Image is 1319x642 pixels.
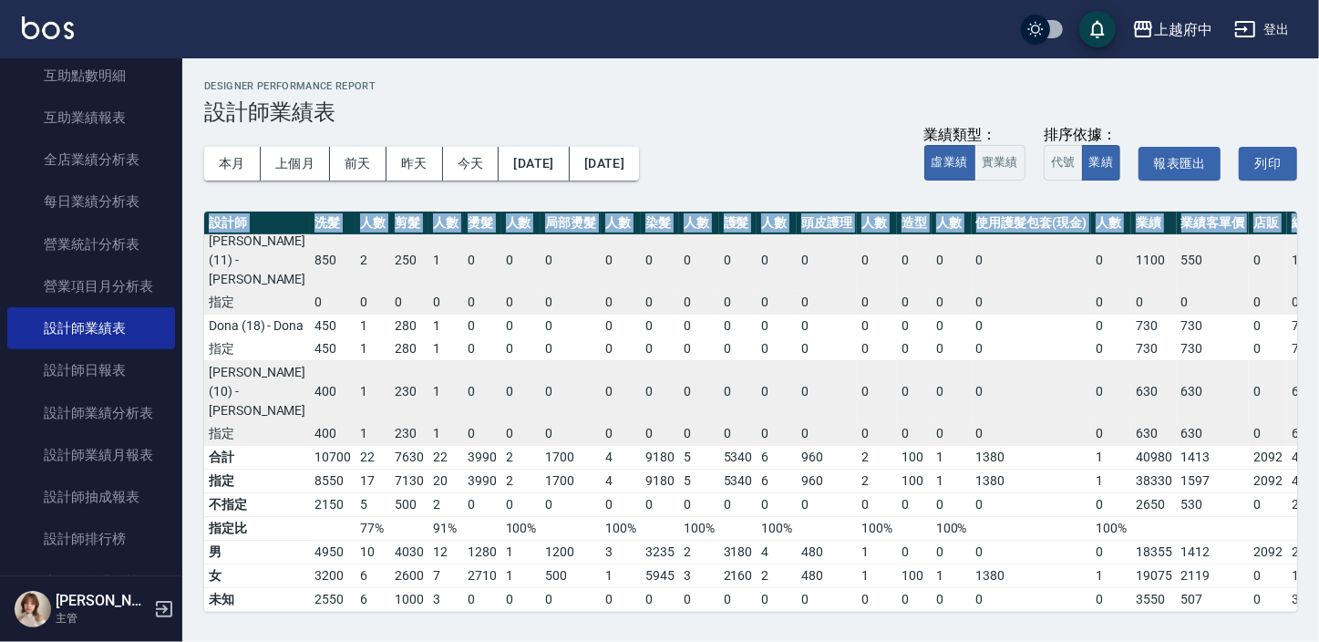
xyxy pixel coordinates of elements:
[897,229,932,291] td: 0
[22,16,74,39] img: Logo
[932,291,972,315] td: 0
[390,291,428,315] td: 0
[463,212,501,235] th: 燙髮
[932,229,972,291] td: 0
[1177,469,1250,492] td: 1597
[501,337,541,361] td: 0
[428,212,463,235] th: 人數
[719,469,757,492] td: 5340
[310,291,356,315] td: 0
[390,422,428,446] td: 230
[679,314,719,337] td: 0
[897,360,932,422] td: 0
[1091,360,1131,422] td: 0
[501,516,541,540] td: 100%
[601,314,641,337] td: 0
[719,492,757,516] td: 0
[972,492,1092,516] td: 0
[463,337,501,361] td: 0
[601,469,641,492] td: 4
[679,445,719,469] td: 5
[797,229,857,291] td: 0
[501,540,541,564] td: 1
[601,212,641,235] th: 人數
[15,591,51,627] img: Person
[679,422,719,446] td: 0
[204,314,310,337] td: Dona (18) - Dona
[972,229,1092,291] td: 0
[541,212,601,235] th: 局部燙髮
[390,469,428,492] td: 7130
[857,291,897,315] td: 0
[719,360,757,422] td: 0
[797,469,857,492] td: 960
[757,445,797,469] td: 6
[1154,18,1212,41] div: 上越府中
[1249,314,1287,337] td: 0
[204,540,310,564] td: 男
[356,540,390,564] td: 10
[1177,337,1250,361] td: 730
[330,147,386,181] button: 前天
[1091,314,1131,337] td: 0
[356,314,390,337] td: 1
[857,314,897,337] td: 0
[501,314,541,337] td: 0
[501,360,541,422] td: 0
[1131,337,1177,361] td: 730
[204,516,310,540] td: 指定比
[972,314,1092,337] td: 0
[356,492,390,516] td: 5
[1125,11,1220,48] button: 上越府中
[1249,337,1287,361] td: 0
[463,314,501,337] td: 0
[499,147,569,181] button: [DATE]
[541,422,601,446] td: 0
[857,422,897,446] td: 0
[1091,516,1131,540] td: 100%
[1177,540,1250,564] td: 1412
[1177,314,1250,337] td: 730
[1131,540,1177,564] td: 18355
[390,212,428,235] th: 剪髮
[1091,540,1131,564] td: 0
[972,360,1092,422] td: 0
[757,360,797,422] td: 0
[1091,291,1131,315] td: 0
[972,445,1092,469] td: 1380
[1249,469,1287,492] td: 2092
[1249,212,1287,235] th: 店販
[204,147,261,181] button: 本月
[601,291,641,315] td: 0
[757,516,797,540] td: 100%
[719,422,757,446] td: 0
[501,469,541,492] td: 2
[7,476,175,518] a: 設計師抽成報表
[897,337,932,361] td: 0
[356,445,390,469] td: 22
[501,212,541,235] th: 人數
[797,422,857,446] td: 0
[1131,492,1177,516] td: 2650
[7,223,175,265] a: 營業統計分析表
[428,469,463,492] td: 20
[601,337,641,361] td: 0
[356,291,390,315] td: 0
[679,360,719,422] td: 0
[541,229,601,291] td: 0
[641,314,679,337] td: 0
[679,492,719,516] td: 0
[443,147,500,181] button: 今天
[857,229,897,291] td: 0
[1177,360,1250,422] td: 630
[1249,422,1287,446] td: 0
[501,229,541,291] td: 0
[757,212,797,235] th: 人數
[932,212,972,235] th: 人數
[924,145,975,181] button: 虛業績
[1131,360,1177,422] td: 630
[390,229,428,291] td: 250
[1091,337,1131,361] td: 0
[541,492,601,516] td: 0
[7,97,175,139] a: 互助業績報表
